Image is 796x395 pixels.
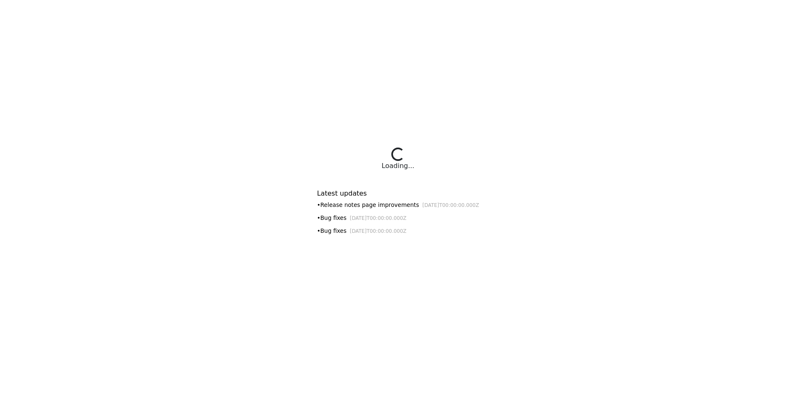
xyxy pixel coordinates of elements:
div: • Bug fixes [317,227,479,235]
div: Loading... [382,161,414,171]
h6: Latest updates [317,189,479,197]
small: [DATE]T00:00:00.000Z [422,202,479,208]
small: [DATE]T00:00:00.000Z [350,228,407,234]
small: [DATE]T00:00:00.000Z [350,215,407,221]
div: • Release notes page improvements [317,201,479,209]
div: • Bug fixes [317,214,479,222]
